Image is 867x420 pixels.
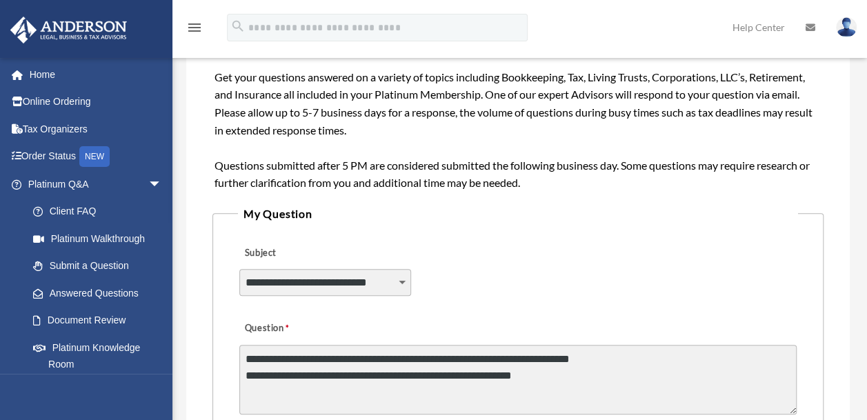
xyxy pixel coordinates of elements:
[239,319,346,338] label: Question
[148,170,176,199] span: arrow_drop_down
[10,88,183,116] a: Online Ordering
[19,198,183,226] a: Client FAQ
[10,115,183,143] a: Tax Organizers
[836,17,857,37] img: User Pic
[19,334,183,378] a: Platinum Knowledge Room
[19,279,183,307] a: Answered Questions
[186,24,203,36] a: menu
[10,143,183,171] a: Order StatusNEW
[239,243,370,263] label: Subject
[10,170,183,198] a: Platinum Q&Aarrow_drop_down
[10,61,183,88] a: Home
[6,17,131,43] img: Anderson Advisors Platinum Portal
[230,19,246,34] i: search
[19,252,176,280] a: Submit a Question
[79,146,110,167] div: NEW
[186,19,203,36] i: menu
[19,307,183,334] a: Document Review
[19,225,183,252] a: Platinum Walkthrough
[238,204,798,223] legend: My Question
